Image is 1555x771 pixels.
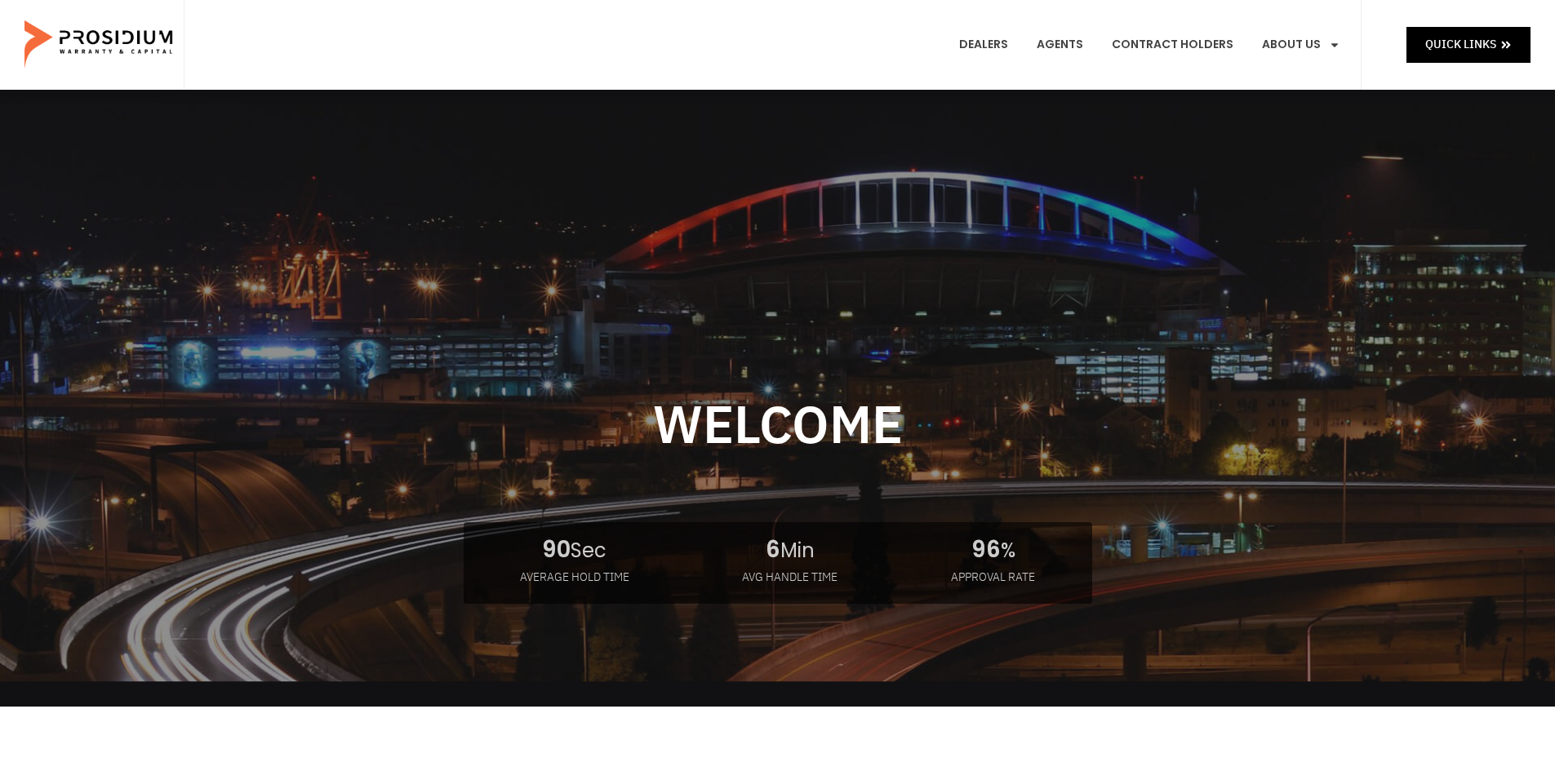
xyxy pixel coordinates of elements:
[1425,34,1496,55] span: Quick Links
[1100,15,1246,75] a: Contract Holders
[947,15,1020,75] a: Dealers
[1250,15,1353,75] a: About Us
[1024,15,1095,75] a: Agents
[1406,27,1531,62] a: Quick Links
[947,15,1353,75] nav: Menu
